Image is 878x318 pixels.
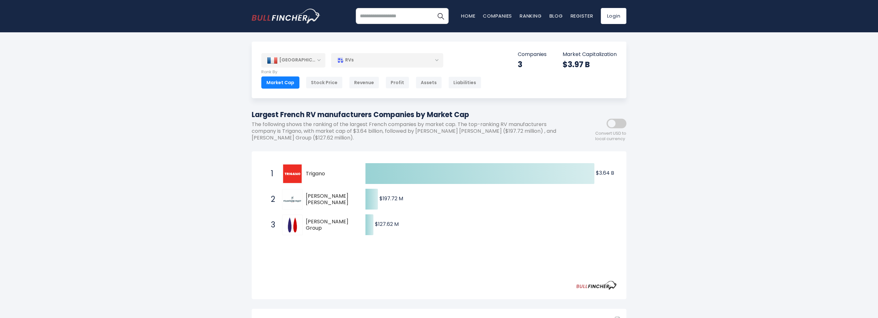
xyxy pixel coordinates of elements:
text: $197.72 M [379,195,403,202]
a: Login [601,8,626,24]
span: 3 [268,219,274,230]
span: [PERSON_NAME] Group [306,219,354,232]
a: Companies [483,12,512,19]
div: $3.97 B [563,60,617,69]
text: $127.62 M [375,220,399,228]
p: Market Capitalization [563,51,617,58]
div: Assets [416,76,442,89]
div: 3 [518,60,547,69]
a: Blog [549,12,563,19]
a: Ranking [520,12,541,19]
a: Home [461,12,475,19]
img: Trigano [283,164,302,183]
text: $3.64 B [596,169,614,177]
p: The following shows the ranking of the largest French companies by market cap. The top-ranking RV... [252,121,569,141]
a: Go to homepage [252,9,321,23]
span: 1 [268,168,274,179]
img: bullfincher logo [252,9,321,23]
p: Rank By [261,69,481,75]
p: Companies [518,51,547,58]
span: [PERSON_NAME] [PERSON_NAME] [306,193,354,206]
button: Search [433,8,449,24]
div: [GEOGRAPHIC_DATA] [261,53,325,67]
span: Convert USD to local currency [595,131,626,142]
div: Stock Price [306,76,343,89]
img: Fountaine Pajot SA [283,190,302,209]
a: Register [570,12,593,19]
div: Liabilities [448,76,481,89]
img: SA Catana Group [285,217,300,233]
span: 2 [268,194,274,205]
div: RVs [331,53,443,68]
div: Profit [386,76,409,89]
div: Revenue [349,76,379,89]
span: Trigano [306,171,354,177]
h1: Largest French RV manufacturers Companies by Market Cap [252,109,569,120]
div: Market Cap [261,76,299,89]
